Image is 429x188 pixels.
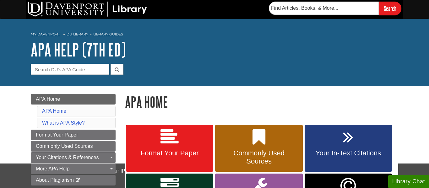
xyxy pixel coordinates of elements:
[309,149,387,157] span: Your In-Text Citations
[31,30,398,40] nav: breadcrumb
[31,130,116,140] a: Format Your Paper
[42,120,85,126] a: What is APA Style?
[379,2,401,15] input: Search
[388,175,429,188] button: Library Chat
[269,2,379,15] input: Find Articles, Books, & More...
[305,125,392,172] a: Your In-Text Citations
[31,175,116,185] a: About Plagiarism
[93,32,123,36] a: Library Guides
[31,152,116,163] a: Your Citations & References
[42,108,66,114] a: APA Home
[31,94,116,105] a: APA Home
[131,149,209,157] span: Format Your Paper
[28,2,147,17] img: DU Library
[215,125,302,172] a: Commonly Used Sources
[36,132,78,137] span: Format Your Paper
[36,177,74,183] span: About Plagiarism
[220,149,298,165] span: Commonly Used Sources
[36,96,60,102] span: APA Home
[31,164,116,174] a: More APA Help
[67,32,88,36] a: DU Library
[36,166,69,171] span: More APA Help
[31,64,109,75] input: Search DU's APA Guide
[31,32,60,37] a: My Davenport
[126,125,213,172] a: Format Your Paper
[125,94,398,110] h1: APA Home
[31,40,126,59] a: APA Help (7th Ed)
[31,141,116,152] a: Commonly Used Sources
[36,143,93,149] span: Commonly Used Sources
[36,155,99,160] span: Your Citations & References
[75,178,80,182] i: This link opens in a new window
[269,2,401,15] form: Searches DU Library's articles, books, and more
